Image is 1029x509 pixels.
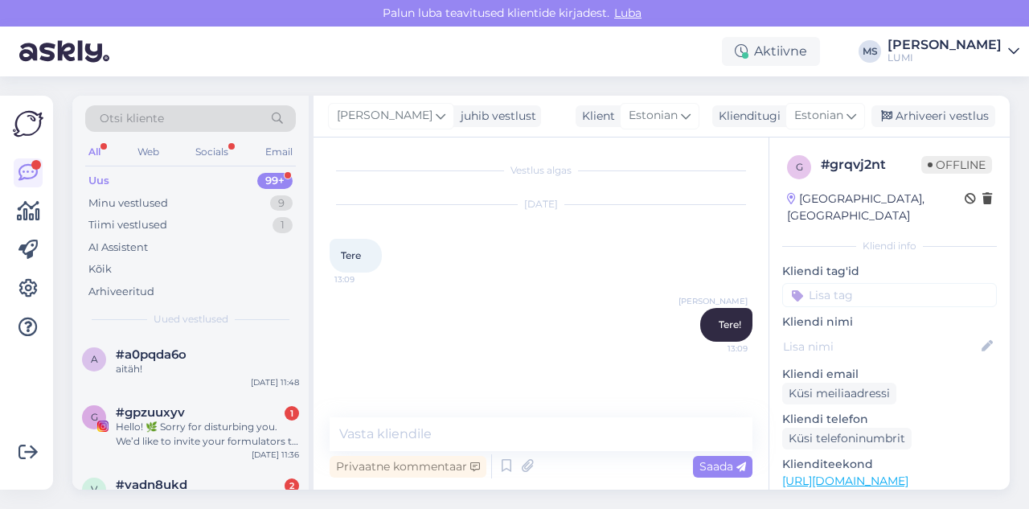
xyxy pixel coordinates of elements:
div: LUMI [888,51,1002,64]
span: [PERSON_NAME] [337,107,433,125]
span: Estonian [794,107,843,125]
span: a [91,353,98,365]
span: g [91,411,98,423]
div: 2 [285,478,299,493]
span: #a0pqda6o [116,347,187,362]
p: Kliendi nimi [782,314,997,330]
div: Arhiveeri vestlus [871,105,995,127]
div: Tiimi vestlused [88,217,167,233]
div: All [85,142,104,162]
div: [DATE] 11:36 [252,449,299,461]
input: Lisa nimi [783,338,978,355]
div: MS [859,40,881,63]
span: Tere! [719,318,741,330]
div: Web [134,142,162,162]
p: Kliendi tag'id [782,263,997,280]
div: Aktiivne [722,37,820,66]
div: Uus [88,173,109,189]
div: 99+ [257,173,293,189]
span: [PERSON_NAME] [678,295,748,307]
div: juhib vestlust [454,108,536,125]
div: aitäh! [116,362,299,376]
span: Uued vestlused [154,312,228,326]
span: 13:09 [687,343,748,355]
span: g [796,161,803,173]
div: [DATE] 11:48 [251,376,299,388]
div: Email [262,142,296,162]
div: 9 [270,195,293,211]
div: AI Assistent [88,240,148,256]
p: Kliendi email [782,366,997,383]
div: [PERSON_NAME] [888,39,1002,51]
span: Luba [609,6,646,20]
span: Offline [921,156,992,174]
input: Lisa tag [782,283,997,307]
span: #gpzuuxyv [116,405,185,420]
span: Saada [699,459,746,474]
div: [GEOGRAPHIC_DATA], [GEOGRAPHIC_DATA] [787,191,965,224]
div: [DATE] [330,197,752,211]
div: 1 [273,217,293,233]
p: Kliendi telefon [782,411,997,428]
div: 1 [285,406,299,421]
div: # grqvj2nt [821,155,921,174]
span: #vadn8ukd [116,478,187,492]
div: Arhiveeritud [88,284,154,300]
a: [PERSON_NAME]LUMI [888,39,1019,64]
div: Hello! 🌿 Sorry for disturbing you. We’d like to invite your formulators to an exclusive webinar f... [116,420,299,449]
div: Küsi telefoninumbrit [782,428,912,449]
div: Minu vestlused [88,195,168,211]
div: Kliendi info [782,239,997,253]
span: Otsi kliente [100,110,164,127]
div: Vestlus algas [330,163,752,178]
div: Küsi meiliaadressi [782,383,896,404]
img: Askly Logo [13,109,43,139]
div: Klienditugi [712,108,781,125]
span: Tere [341,249,361,261]
span: 13:09 [334,273,395,285]
a: [URL][DOMAIN_NAME] [782,474,908,488]
span: v [91,483,97,495]
div: Kõik [88,261,112,277]
div: Socials [192,142,232,162]
p: Klienditeekond [782,456,997,473]
div: Privaatne kommentaar [330,456,486,478]
div: Klient [576,108,615,125]
span: Estonian [629,107,678,125]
